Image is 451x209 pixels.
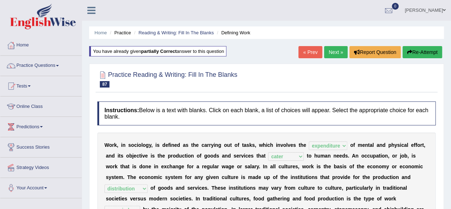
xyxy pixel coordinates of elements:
b: e [161,164,164,169]
b: a [183,142,186,148]
b: a [252,164,255,169]
b: o [401,153,404,159]
b: i [141,153,142,159]
b: a [226,164,229,169]
b: t [185,153,186,159]
b: i [244,153,245,159]
b: r [255,164,256,169]
b: a [106,153,109,159]
b: h [270,142,273,148]
b: l [213,164,214,169]
b: d [342,153,345,159]
b: r [192,164,194,169]
b: o [349,164,353,169]
b: y [394,142,397,148]
b: o [173,153,176,159]
b: y [211,142,214,148]
b: b [129,153,132,159]
a: Success Stories [0,137,82,155]
b: n [365,142,368,148]
b: m [414,164,419,169]
b: o [235,142,238,148]
b: n [109,153,112,159]
b: t [158,153,159,159]
b: u [281,164,285,169]
a: « Prev [298,46,322,58]
b: l [286,142,288,148]
b: p [388,142,391,148]
b: w [259,142,263,148]
b: o [143,142,146,148]
b: t [299,142,301,148]
b: o [411,164,414,169]
b: a [244,142,246,148]
b: t [368,142,370,148]
b: r [309,164,311,169]
b: t [128,164,129,169]
b: o [392,153,395,159]
b: h [325,164,328,169]
b: a [247,164,250,169]
b: n [277,142,281,148]
b: a [173,164,175,169]
b: o [210,153,214,159]
b: n [376,164,379,169]
b: o [189,164,192,169]
b: r [202,164,204,169]
a: Strategy Videos [0,158,82,175]
b: d [177,142,180,148]
b: o [382,153,385,159]
b: c [267,142,270,148]
b: r [171,153,173,159]
b: d [139,164,142,169]
a: Your Account [0,178,82,196]
b: a [125,164,128,169]
b: t [242,142,244,148]
b: g [146,142,149,148]
b: A [352,153,355,159]
b: s [246,142,249,148]
b: o [207,153,210,159]
b: f [414,142,416,148]
b: t [191,142,193,148]
li: Practice [108,29,131,36]
b: h [263,142,266,148]
b: c [182,153,185,159]
b: t [119,153,121,159]
b: e [411,142,414,148]
b: u [210,164,213,169]
b: i [118,153,119,159]
b: y [256,164,259,169]
b: c [245,153,248,159]
b: e [290,142,293,148]
b: o [306,164,309,169]
b: i [150,153,152,159]
b: h [122,164,125,169]
b: s [295,164,298,169]
button: Report Question [349,46,401,58]
b: a [204,142,207,148]
b: n [175,164,179,169]
b: e [174,142,177,148]
b: u [317,153,321,159]
a: Predictions [0,117,82,135]
b: a [261,153,264,159]
b: , [388,153,389,159]
b: d [228,153,231,159]
b: o [138,142,142,148]
a: Home [0,35,82,53]
b: e [400,164,403,169]
b: d [176,153,179,159]
div: You have already given answer to this question [89,46,226,56]
b: t [323,164,325,169]
b: y [386,164,389,169]
b: u [227,142,230,148]
span: 87 [100,81,109,88]
b: t [307,153,308,159]
b: w [106,164,110,169]
b: r [207,142,209,148]
b: a [370,142,373,148]
b: o [308,153,312,159]
b: t [264,153,266,159]
b: m [382,164,386,169]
